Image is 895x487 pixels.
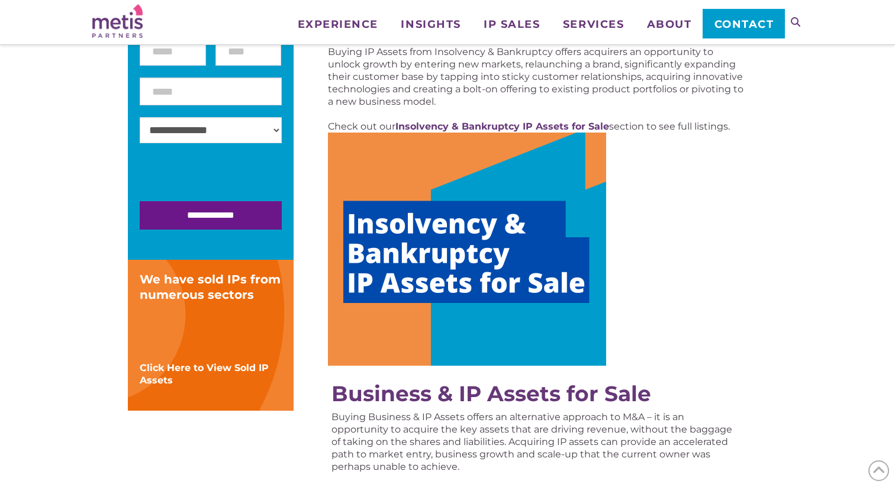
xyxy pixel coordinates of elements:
div: We have sold IPs from numerous sectors [140,272,282,302]
p: Check out our section to see full listings. [328,120,744,133]
a: Contact [703,9,785,38]
img: Metis Partners [92,4,143,38]
p: Buying Business & IP Assets offers an alternative approach to M&A – it is an opportunity to acqui... [331,411,740,473]
span: Insights [401,19,461,30]
span: Experience [298,19,378,30]
a: Insolvency & Bankruptcy IP Assets for Sale [395,121,609,132]
span: About [647,19,692,30]
iframe: reCAPTCHA [140,155,320,201]
span: Services [563,19,624,30]
p: Businesses fail for a variety of reasons, but these are often unrelated to the technology that ha... [328,21,744,108]
img: Image [328,133,606,366]
span: Back to Top [868,460,889,481]
span: Contact [714,19,774,30]
a: Business & IP Assets for Sale [331,380,651,407]
a: Click Here to View Sold IP Assets [140,362,269,386]
span: IP Sales [484,19,540,30]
